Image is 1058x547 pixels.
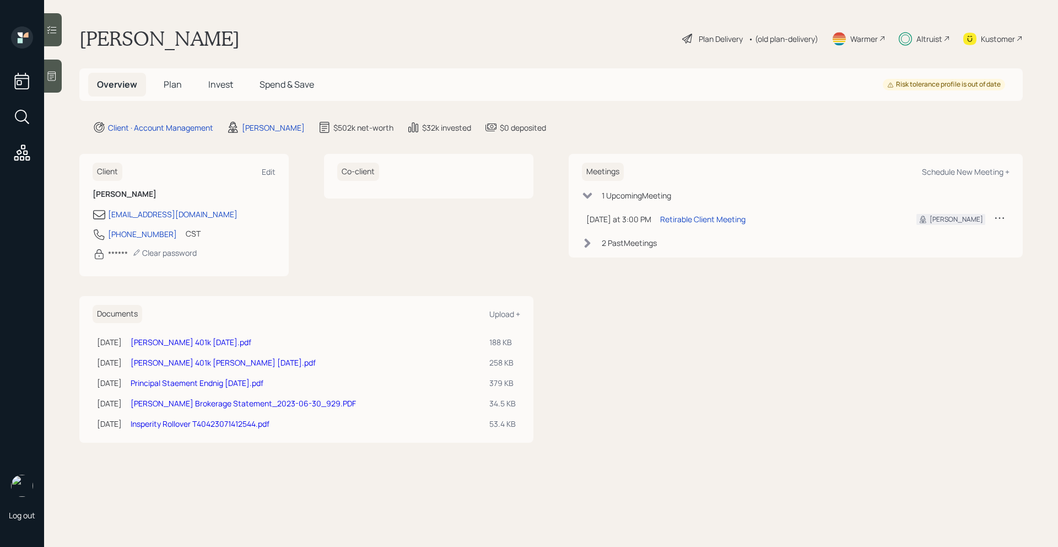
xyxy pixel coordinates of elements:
div: $502k net-worth [333,122,393,133]
div: 258 KB [489,357,516,368]
h6: Documents [93,305,142,323]
div: CST [186,228,201,239]
div: [DATE] [97,377,122,389]
div: [DATE] [97,336,122,348]
h6: Co-client [337,163,379,181]
h6: Meetings [582,163,624,181]
div: Log out [9,510,35,521]
div: Retirable Client Meeting [660,213,746,225]
div: $32k invested [422,122,471,133]
div: 2 Past Meeting s [602,237,657,249]
div: [DATE] [97,357,122,368]
a: [PERSON_NAME] 401k [DATE].pdf [131,337,251,347]
div: Client · Account Management [108,122,213,133]
img: michael-russo-headshot.png [11,475,33,497]
div: Risk tolerance profile is out of date [887,80,1001,89]
a: Insperity Rollover T40423071412544.pdf [131,419,269,429]
div: [DATE] at 3:00 PM [586,213,651,225]
div: $0 deposited [500,122,546,133]
div: [DATE] [97,398,122,409]
div: 34.5 KB [489,398,516,409]
div: [EMAIL_ADDRESS][DOMAIN_NAME] [108,208,237,220]
h6: Client [93,163,122,181]
div: 188 KB [489,336,516,348]
div: Warmer [850,33,878,45]
a: [PERSON_NAME] 401k [PERSON_NAME] [DATE].pdf [131,357,316,368]
span: Invest [208,78,233,90]
a: Principal Staement Endnig [DATE].pdf [131,378,263,388]
div: Schedule New Meeting + [922,167,1010,177]
div: Altruist [916,33,942,45]
a: [PERSON_NAME] Brokerage Statement_2023-06-30_929.PDF [131,398,356,409]
div: • (old plan-delivery) [748,33,818,45]
h6: [PERSON_NAME] [93,190,276,199]
span: Plan [164,78,182,90]
div: Kustomer [981,33,1015,45]
span: Overview [97,78,137,90]
div: [PERSON_NAME] [242,122,305,133]
div: [PERSON_NAME] [930,214,983,224]
div: 379 KB [489,377,516,389]
div: Plan Delivery [699,33,743,45]
span: Spend & Save [260,78,314,90]
div: [PHONE_NUMBER] [108,228,177,240]
div: Edit [262,167,276,177]
h1: [PERSON_NAME] [79,26,240,51]
div: 1 Upcoming Meeting [602,190,671,201]
div: Upload + [489,309,520,319]
div: 53.4 KB [489,418,516,430]
div: Clear password [132,248,197,258]
div: [DATE] [97,418,122,430]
